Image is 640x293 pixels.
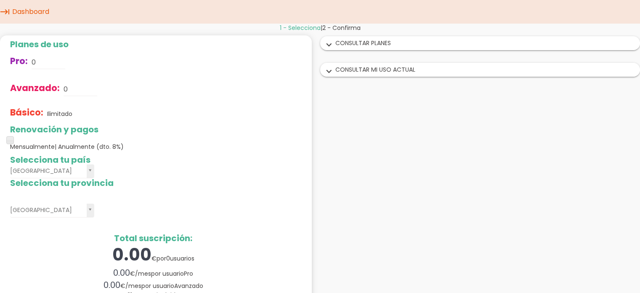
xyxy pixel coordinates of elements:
[10,267,296,279] div: / por usuario
[10,164,94,178] a: [GEOGRAPHIC_DATA]
[104,279,120,291] span: 0.00
[322,66,336,77] i: expand_more
[10,155,296,164] h2: Selecciona tu país
[10,82,60,94] span: Avanzado:
[10,279,296,291] div: / por usuario
[10,178,296,188] h2: Selecciona tu provincia
[55,142,124,151] span: | Anualmente (dto. 8%)
[10,204,94,218] a: [GEOGRAPHIC_DATA]
[10,234,296,243] h2: Total suscripción:
[322,24,361,32] span: 2 - Confirma
[174,282,203,290] span: Avanzado
[10,142,124,151] span: Mensualmente
[10,125,296,134] h2: Renovación y pagos
[113,267,130,279] span: 0.00
[321,63,640,76] div: CONSULTAR MI USO ACTUAL
[151,254,157,263] span: €
[10,164,83,177] span: [GEOGRAPHIC_DATA]
[112,243,151,266] span: 0.00
[166,254,170,263] span: 0
[10,243,296,267] div: por usuarios
[10,55,28,67] span: Pro:
[10,106,43,118] span: Básico:
[138,269,151,278] span: mes
[47,110,72,118] p: Ilimitado
[10,40,296,49] h2: Planes de uso
[128,282,141,290] span: mes
[184,269,193,278] span: Pro
[10,204,83,217] span: [GEOGRAPHIC_DATA]
[280,24,321,32] span: 1 - Selecciona
[130,269,135,278] span: €
[322,40,336,51] i: expand_more
[120,282,125,290] span: €
[321,37,640,50] div: CONSULTAR PLANES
